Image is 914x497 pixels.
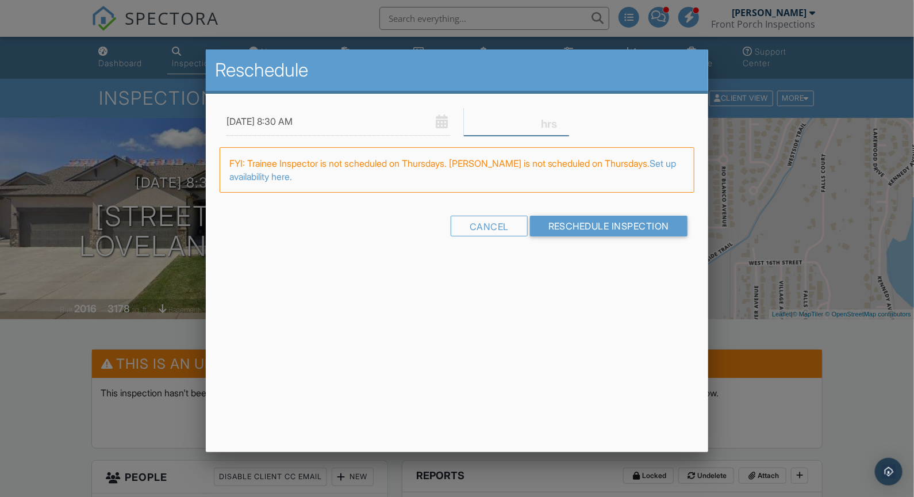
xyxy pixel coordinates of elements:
h2: Reschedule [215,59,700,82]
input: Reschedule Inspection [530,216,688,236]
div: FYI: Trainee Inspector is not scheduled on Thursdays. [PERSON_NAME] is not scheduled on Thursdays. [220,147,695,193]
a: Set up availability here. [229,158,677,182]
div: Cancel [451,216,528,236]
div: Open Intercom Messenger [875,458,903,485]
